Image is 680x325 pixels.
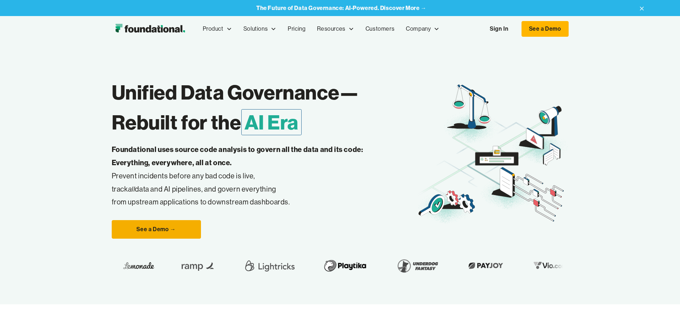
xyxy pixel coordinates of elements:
[381,256,430,276] img: Underdog Fantasy
[112,22,188,36] img: Foundational Logo
[406,24,431,34] div: Company
[243,24,268,34] div: Solutions
[360,17,400,41] a: Customers
[197,17,238,41] div: Product
[203,24,223,34] div: Product
[256,4,427,11] strong: The Future of Data Governance: AI-Powered. Discover More →
[128,184,135,193] em: all
[483,21,515,36] a: Sign In
[112,220,201,239] a: See a Demo →
[453,260,495,271] img: Payjoy
[112,143,386,209] p: Prevent incidents before any bad code is live, track data and AI pipelines, and govern everything...
[112,145,363,167] strong: Foundational uses source code analysis to govern all the data and its code: Everything, everywher...
[307,256,358,276] img: Playtika
[256,5,427,11] a: The Future of Data Governance: AI-Powered. Discover More →
[282,17,311,41] a: Pricing
[238,17,282,41] div: Solutions
[518,260,559,271] img: Vio.com
[230,256,284,276] img: Lightricks
[317,24,345,34] div: Resources
[112,22,188,36] a: home
[112,77,416,137] h1: Unified Data Governance— Rebuilt for the
[522,21,569,37] a: See a Demo
[111,260,142,271] img: Lemonade
[644,291,680,325] iframe: Chat Widget
[165,256,207,276] img: Ramp
[311,17,359,41] div: Resources
[400,17,445,41] div: Company
[241,109,302,135] span: AI Era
